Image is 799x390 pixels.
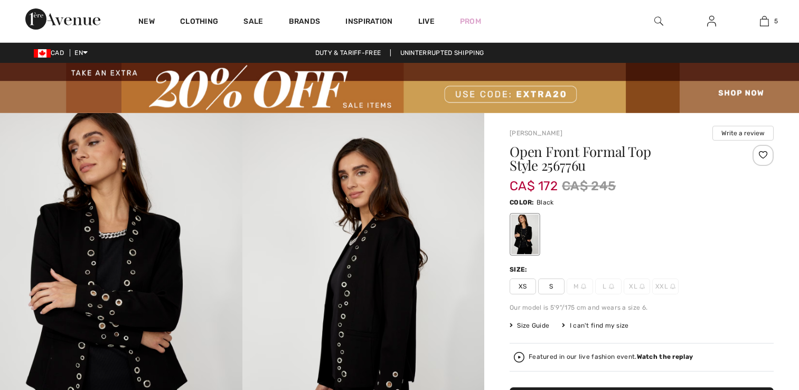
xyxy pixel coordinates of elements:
[581,284,586,289] img: ring-m.svg
[289,17,321,28] a: Brands
[138,17,155,28] a: New
[34,49,51,58] img: Canadian Dollar
[562,177,616,196] span: CA$ 245
[562,321,628,330] div: I can't find my size
[609,284,614,289] img: ring-m.svg
[510,303,774,312] div: Our model is 5'9"/175 cm and wears a size 6.
[538,278,565,294] span: S
[180,17,218,28] a: Clothing
[652,278,679,294] span: XXL
[654,15,663,27] img: search the website
[460,16,481,27] a: Prom
[510,168,558,193] span: CA$ 172
[670,284,675,289] img: ring-m.svg
[345,17,392,28] span: Inspiration
[511,215,539,254] div: Black
[510,129,562,137] a: [PERSON_NAME]
[774,16,778,26] span: 5
[514,352,524,363] img: Watch the replay
[34,49,68,57] span: CAD
[699,15,725,28] a: Sign In
[738,15,790,27] a: 5
[74,49,88,57] span: EN
[567,278,593,294] span: M
[510,265,530,274] div: Size:
[637,353,693,360] strong: Watch the replay
[510,321,549,330] span: Size Guide
[510,145,730,172] h1: Open Front Formal Top Style 256776u
[418,16,435,27] a: Live
[712,126,774,141] button: Write a review
[624,278,650,294] span: XL
[640,284,645,289] img: ring-m.svg
[25,8,100,30] img: 1ère Avenue
[529,354,693,360] div: Featured in our live fashion event.
[760,15,769,27] img: My Bag
[510,199,534,206] span: Color:
[537,199,554,206] span: Black
[243,17,263,28] a: Sale
[707,15,716,27] img: My Info
[595,278,622,294] span: L
[510,278,536,294] span: XS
